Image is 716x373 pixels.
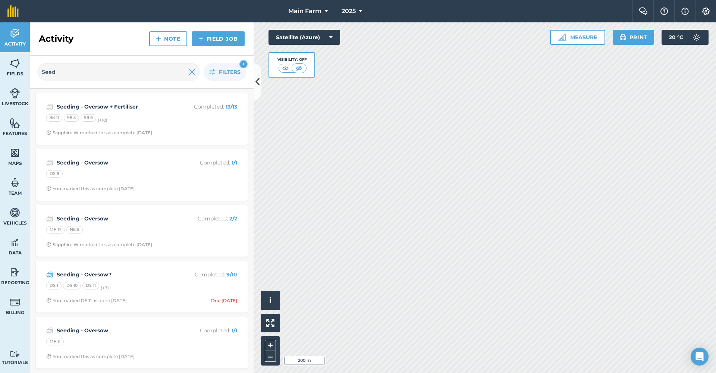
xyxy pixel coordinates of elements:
img: Two speech bubbles overlapping with the left bubble in the forefront [639,7,648,15]
img: Clock with arrow pointing clockwise [46,354,51,359]
img: svg+xml;base64,PD94bWwgdmVyc2lvbj0iMS4wIiBlbmNvZGluZz0idXRmLTgiPz4KPCEtLSBHZW5lcmF0b3I6IEFkb2JlIE... [46,270,53,279]
div: Due [DATE] [211,298,237,304]
small: (+ 7 ) [101,285,109,291]
strong: 2 / 2 [229,215,237,222]
h2: Activity [39,33,73,45]
img: Clock with arrow pointing clockwise [46,130,51,135]
img: svg+xml;base64,PHN2ZyB4bWxucz0iaHR0cDovL3d3dy53My5vcmcvMjAwMC9zdmciIHdpZHRoPSIxNyIgaGVpZ2h0PSIxNy... [681,7,689,16]
a: Seeding - OversowCompleted: 1/1DS 8Clock with arrow pointing clockwiseYou marked this as complete... [40,154,243,196]
img: svg+xml;base64,PHN2ZyB4bWxucz0iaHR0cDovL3d3dy53My5vcmcvMjAwMC9zdmciIHdpZHRoPSIxNCIgaGVpZ2h0PSIyNC... [156,34,161,43]
a: Seeding - Oversow?Completed: 9/10DS 1DS 10DS 11(+7)Clock with arrow pointing clockwiseYou marked ... [40,266,243,308]
div: Sapphire W marked this as complete [DATE] [46,130,152,136]
img: svg+xml;base64,PHN2ZyB4bWxucz0iaHR0cDovL3d3dy53My5vcmcvMjAwMC9zdmciIHdpZHRoPSIyMiIgaGVpZ2h0PSIzMC... [189,68,195,76]
div: 98 3 [64,114,79,122]
div: MF 17 [46,226,65,233]
img: svg+xml;base64,PD94bWwgdmVyc2lvbj0iMS4wIiBlbmNvZGluZz0idXRmLTgiPz4KPCEtLSBHZW5lcmF0b3I6IEFkb2JlIE... [46,326,53,335]
a: Note [149,31,187,46]
img: svg+xml;base64,PD94bWwgdmVyc2lvbj0iMS4wIiBlbmNvZGluZz0idXRmLTgiPz4KPCEtLSBHZW5lcmF0b3I6IEFkb2JlIE... [10,351,20,358]
strong: Seeding - Oversow [57,159,175,167]
img: Ruler icon [558,34,566,41]
img: fieldmargin Logo [7,5,19,17]
div: MF 11 [46,338,64,345]
strong: Seeding - Oversow [57,214,175,223]
img: A question mark icon [660,7,669,15]
button: i [261,291,280,310]
img: A cog icon [701,7,710,15]
div: Sapphire W marked this as complete [DATE] [46,242,152,248]
div: Visibility: Off [277,57,307,63]
button: 20 °C [662,30,709,45]
img: svg+xml;base64,PD94bWwgdmVyc2lvbj0iMS4wIiBlbmNvZGluZz0idXRmLTgiPz4KPCEtLSBHZW5lcmF0b3I6IEFkb2JlIE... [10,207,20,218]
span: Filters [219,68,241,76]
div: Open Intercom Messenger [691,348,709,366]
img: Four arrows, one pointing top left, one top right, one bottom right and the last bottom left [266,319,274,327]
div: 1 [239,60,248,68]
strong: 1 / 1 [232,327,237,334]
img: svg+xml;base64,PHN2ZyB4bWxucz0iaHR0cDovL3d3dy53My5vcmcvMjAwMC9zdmciIHdpZHRoPSI1NiIgaGVpZ2h0PSI2MC... [10,58,20,69]
button: Satellite (Azure) [268,30,340,45]
p: Completed : [178,270,237,279]
a: Seeding - Oversow + FertiliserCompleted: 13/1398 1198 398 6(+10)Clock with arrow pointing clockwi... [40,98,243,140]
small: (+ 10 ) [98,117,107,123]
div: You marked DS 11 as done [DATE] [46,298,127,304]
img: svg+xml;base64,PD94bWwgdmVyc2lvbj0iMS4wIiBlbmNvZGluZz0idXRmLTgiPz4KPCEtLSBHZW5lcmF0b3I6IEFkb2JlIE... [10,88,20,99]
img: svg+xml;base64,PD94bWwgdmVyc2lvbj0iMS4wIiBlbmNvZGluZz0idXRmLTgiPz4KPCEtLSBHZW5lcmF0b3I6IEFkb2JlIE... [46,158,53,167]
strong: Seeding - Oversow [57,326,175,335]
img: svg+xml;base64,PHN2ZyB4bWxucz0iaHR0cDovL3d3dy53My5vcmcvMjAwMC9zdmciIHdpZHRoPSIxNCIgaGVpZ2h0PSIyNC... [198,34,204,43]
strong: 9 / 10 [226,271,237,278]
div: DS 8 [46,170,63,178]
img: svg+xml;base64,PHN2ZyB4bWxucz0iaHR0cDovL3d3dy53My5vcmcvMjAwMC9zdmciIHdpZHRoPSI1NiIgaGVpZ2h0PSI2MC... [10,147,20,159]
div: NE 9 [66,226,83,233]
p: Completed : [178,214,237,223]
img: svg+xml;base64,PD94bWwgdmVyc2lvbj0iMS4wIiBlbmNvZGluZz0idXRmLTgiPz4KPCEtLSBHZW5lcmF0b3I6IEFkb2JlIE... [46,214,53,223]
a: Seeding - OversowCompleted: 2/2MF 17NE 9Clock with arrow pointing clockwiseSapphire W marked this... [40,210,243,252]
button: + [265,340,276,351]
img: svg+xml;base64,PD94bWwgdmVyc2lvbj0iMS4wIiBlbmNvZGluZz0idXRmLTgiPz4KPCEtLSBHZW5lcmF0b3I6IEFkb2JlIE... [10,297,20,308]
button: – [265,351,276,362]
img: svg+xml;base64,PD94bWwgdmVyc2lvbj0iMS4wIiBlbmNvZGluZz0idXRmLTgiPz4KPCEtLSBHZW5lcmF0b3I6IEFkb2JlIE... [46,102,53,111]
img: svg+xml;base64,PD94bWwgdmVyc2lvbj0iMS4wIiBlbmNvZGluZz0idXRmLTgiPz4KPCEtLSBHZW5lcmF0b3I6IEFkb2JlIE... [689,30,704,45]
img: svg+xml;base64,PD94bWwgdmVyc2lvbj0iMS4wIiBlbmNvZGluZz0idXRmLTgiPz4KPCEtLSBHZW5lcmF0b3I6IEFkb2JlIE... [10,237,20,248]
img: svg+xml;base64,PD94bWwgdmVyc2lvbj0iMS4wIiBlbmNvZGluZz0idXRmLTgiPz4KPCEtLSBHZW5lcmF0b3I6IEFkb2JlIE... [10,177,20,188]
img: Clock with arrow pointing clockwise [46,186,51,191]
img: Clock with arrow pointing clockwise [46,242,51,247]
span: 2025 [342,7,356,16]
img: svg+xml;base64,PHN2ZyB4bWxucz0iaHR0cDovL3d3dy53My5vcmcvMjAwMC9zdmciIHdpZHRoPSI1MCIgaGVpZ2h0PSI0MC... [281,65,290,72]
strong: Seeding - Oversow + Fertiliser [57,103,175,111]
div: DS 1 [46,282,62,289]
img: svg+xml;base64,PHN2ZyB4bWxucz0iaHR0cDovL3d3dy53My5vcmcvMjAwMC9zdmciIHdpZHRoPSI1MCIgaGVpZ2h0PSI0MC... [294,65,304,72]
strong: 1 / 1 [232,159,237,166]
div: You marked this as complete [DATE] [46,186,135,192]
span: 20 ° C [669,30,683,45]
img: Clock with arrow pointing clockwise [46,298,51,303]
span: Main Farm [288,7,321,16]
button: Filters [204,63,246,81]
strong: Seeding - Oversow? [57,270,175,279]
img: svg+xml;base64,PHN2ZyB4bWxucz0iaHR0cDovL3d3dy53My5vcmcvMjAwMC9zdmciIHdpZHRoPSI1NiIgaGVpZ2h0PSI2MC... [10,117,20,129]
span: i [269,296,271,305]
p: Completed : [178,159,237,167]
img: svg+xml;base64,PD94bWwgdmVyc2lvbj0iMS4wIiBlbmNvZGluZz0idXRmLTgiPz4KPCEtLSBHZW5lcmF0b3I6IEFkb2JlIE... [10,28,20,39]
strong: 13 / 13 [226,103,237,110]
p: Completed : [178,326,237,335]
div: 98 11 [46,114,62,122]
button: Print [613,30,654,45]
div: You marked this as complete [DATE] [46,354,135,360]
button: Measure [550,30,605,45]
a: Field Job [192,31,245,46]
div: DS 11 [82,282,99,289]
p: Completed : [178,103,237,111]
div: 98 6 [81,114,96,122]
a: Seeding - OversowCompleted: 1/1MF 11Clock with arrow pointing clockwiseYou marked this as complet... [40,322,243,364]
div: DS 10 [63,282,81,289]
input: Search for an activity [37,63,200,81]
img: svg+xml;base64,PHN2ZyB4bWxucz0iaHR0cDovL3d3dy53My5vcmcvMjAwMC9zdmciIHdpZHRoPSIxOSIgaGVpZ2h0PSIyNC... [619,33,626,42]
img: svg+xml;base64,PD94bWwgdmVyc2lvbj0iMS4wIiBlbmNvZGluZz0idXRmLTgiPz4KPCEtLSBHZW5lcmF0b3I6IEFkb2JlIE... [10,267,20,278]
